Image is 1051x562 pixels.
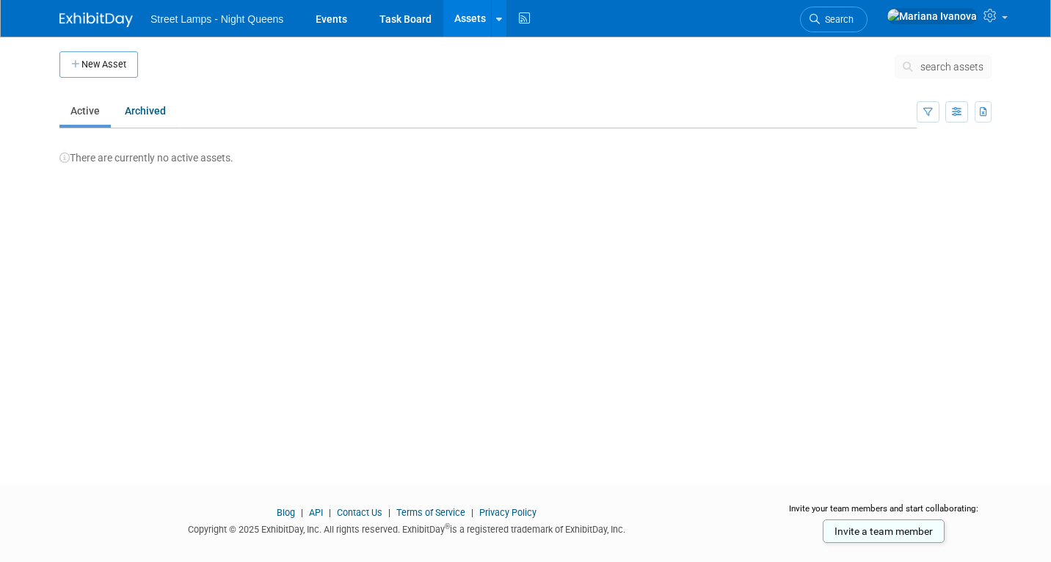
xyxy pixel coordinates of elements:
[479,507,537,518] a: Privacy Policy
[775,503,992,525] div: Invite your team members and start collaborating:
[396,507,465,518] a: Terms of Service
[325,507,335,518] span: |
[820,14,854,25] span: Search
[920,61,983,73] span: search assets
[277,507,295,518] a: Blog
[59,97,111,125] a: Active
[297,507,307,518] span: |
[823,519,945,543] a: Invite a team member
[895,55,992,79] button: search assets
[59,51,138,78] button: New Asset
[337,507,382,518] a: Contact Us
[59,519,753,536] div: Copyright © 2025 ExhibitDay, Inc. All rights reserved. ExhibitDay is a registered trademark of Ex...
[309,507,323,518] a: API
[150,13,283,25] span: Street Lamps - Night Queens
[114,97,177,125] a: Archived
[887,8,978,24] img: Mariana Ivanova
[468,507,477,518] span: |
[800,7,868,32] a: Search
[445,522,450,530] sup: ®
[59,136,992,165] div: There are currently no active assets.
[385,507,394,518] span: |
[59,12,133,27] img: ExhibitDay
